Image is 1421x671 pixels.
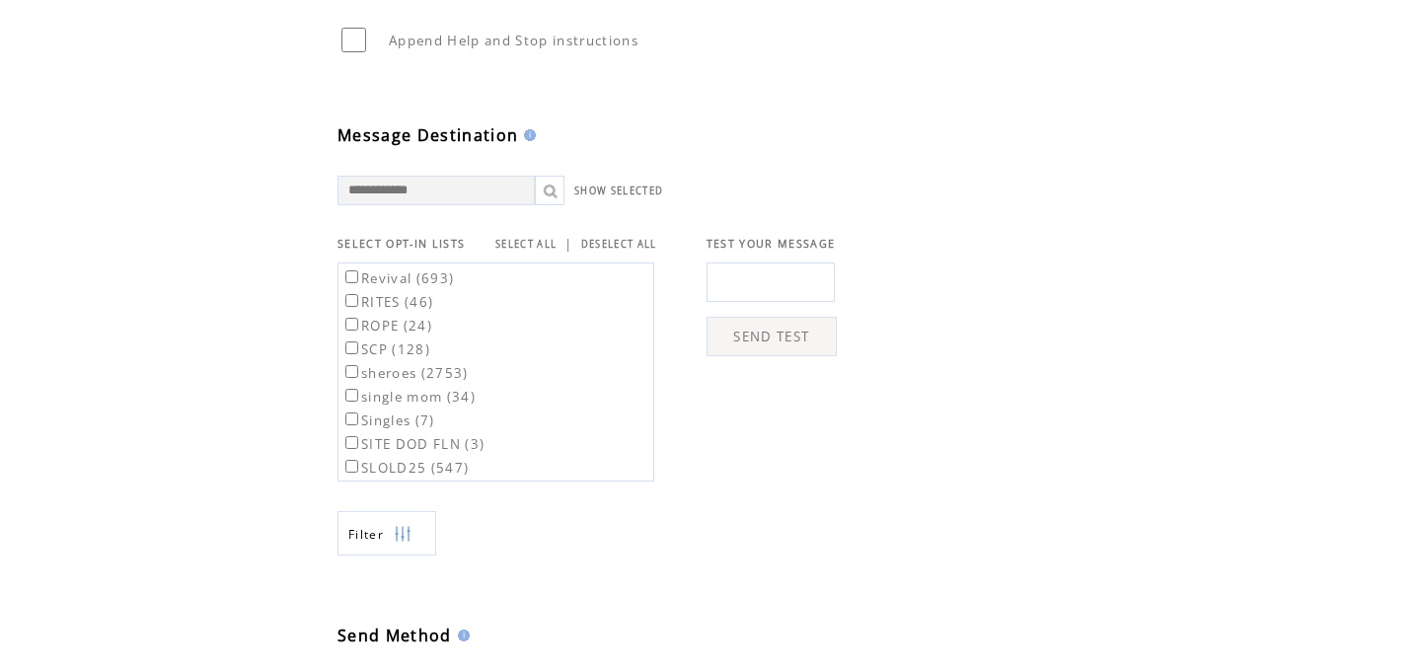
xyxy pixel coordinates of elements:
[341,459,469,477] label: SLOLD25 (547)
[341,340,430,358] label: SCP (128)
[341,435,485,453] label: SITE DOD FLN (3)
[341,269,454,287] label: Revival (693)
[337,237,465,251] span: SELECT OPT-IN LISTS
[574,185,663,197] a: SHOW SELECTED
[345,436,358,449] input: SITE DOD FLN (3)
[337,511,436,556] a: Filter
[495,238,557,251] a: SELECT ALL
[341,411,435,429] label: Singles (7)
[337,625,452,646] span: Send Method
[581,238,657,251] a: DESELECT ALL
[707,317,837,356] a: SEND TEST
[345,270,358,283] input: Revival (693)
[345,365,358,378] input: sheroes (2753)
[707,237,836,251] span: TEST YOUR MESSAGE
[394,512,411,557] img: filters.png
[345,294,358,307] input: RITES (46)
[345,412,358,425] input: Singles (7)
[345,389,358,402] input: single mom (34)
[452,630,470,641] img: help.gif
[345,341,358,354] input: SCP (128)
[348,526,384,543] span: Show filters
[345,318,358,331] input: ROPE (24)
[337,124,518,146] span: Message Destination
[341,388,476,406] label: single mom (34)
[341,317,432,335] label: ROPE (24)
[341,364,469,382] label: sheroes (2753)
[345,460,358,473] input: SLOLD25 (547)
[341,293,433,311] label: RITES (46)
[564,235,572,253] span: |
[518,129,536,141] img: help.gif
[389,32,638,49] span: Append Help and Stop instructions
